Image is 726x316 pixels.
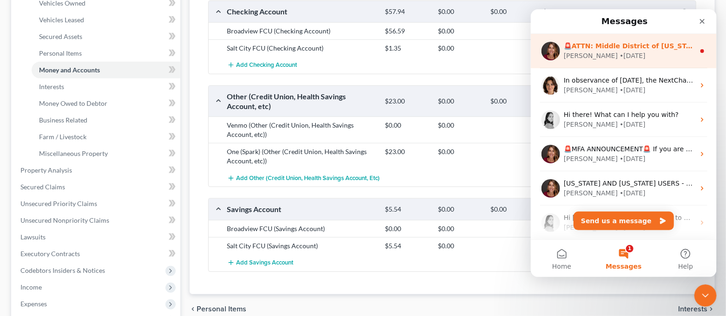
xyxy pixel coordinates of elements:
div: $0.00 [433,7,486,16]
div: Salt City FCU (Checking Account) [223,44,381,53]
a: Money and Accounts [32,62,180,78]
div: $0.00 [539,7,591,16]
div: $0.00 [433,241,486,251]
div: [PERSON_NAME] [33,179,87,189]
div: [PERSON_NAME] [33,76,87,86]
button: Help [124,231,186,268]
div: $0.00 [433,205,486,214]
span: Add Savings Account [237,259,294,267]
span: Hi there! What can I help you with? [33,102,148,109]
div: Other (Credit Union, Health Savings Account, etc) [223,91,381,111]
div: $0.00 [486,7,538,16]
span: Help [147,254,162,260]
div: Venmo (Other (Credit Union, Health Savings Account, etc)) [223,121,381,139]
div: • [DATE] [89,145,115,155]
span: Secured Assets [39,32,82,40]
div: • [DATE] [89,179,115,189]
a: Personal Items [32,45,180,62]
a: Executory Contracts [13,245,180,262]
div: $5.54 [381,241,433,251]
span: Property Analysis [20,166,72,174]
span: Money Owed to Debtor [39,99,107,107]
span: Unsecured Priority Claims [20,200,97,207]
i: chevron_right [707,305,715,313]
a: Business Related [32,112,180,129]
i: chevron_left [190,305,197,313]
span: Hi [PERSON_NAME]! I just wanted to make sure you can login correctly. Are you still having any tr... [33,205,505,212]
div: Savings Account [223,204,381,214]
span: Personal Items [39,49,82,57]
a: Lawsuits [13,229,180,245]
div: • [DATE] [89,76,115,86]
div: $0.00 [433,147,486,156]
img: Profile image for Emma [11,67,29,85]
button: Interests chevron_right [678,305,715,313]
button: Add Checking Account [227,57,297,74]
div: [PERSON_NAME] [33,110,87,120]
div: $0.00 [486,97,538,106]
div: $5.54 [381,205,433,214]
button: Add Other (Credit Union, Health Savings Account, etc) [227,169,380,187]
span: Interests [678,305,707,313]
div: $56.59 [381,26,433,36]
div: Salt City FCU (Savings Account) [223,241,381,251]
div: • [DATE] [89,110,115,120]
span: Miscellaneous Property [39,149,108,157]
div: Checking Account [223,6,381,16]
img: Profile image for Lindsey [11,204,29,223]
div: [PERSON_NAME] [33,42,87,52]
div: Broadview FCU (Checking Account) [223,26,381,36]
a: Vehicles Leased [32,12,180,28]
span: Income [20,283,42,291]
div: [PERSON_NAME] [33,213,87,223]
div: $23.00 [381,97,433,106]
img: Profile image for Lindsey [11,101,29,120]
button: Add Savings Account [227,254,294,271]
span: Farm / Livestock [39,133,86,141]
span: Money and Accounts [39,66,100,74]
span: Expenses [20,300,47,308]
div: $23.00 [381,147,433,156]
iframe: Intercom live chat [531,9,717,277]
span: Unsecured Nonpriority Claims [20,216,109,224]
span: Home [21,254,40,260]
img: Profile image for Katie [11,170,29,188]
a: Unsecured Nonpriority Claims [13,212,180,229]
button: Messages [62,231,124,268]
div: One (Spark) (Other (Credit Union, Health Savings Account, etc)) [223,147,381,166]
span: Add Checking Account [237,62,297,69]
span: Messages [75,254,111,260]
div: Broadview FCU (Savings Account) [223,224,381,233]
button: chevron_left Personal Items [190,305,247,313]
a: Property Analysis [13,162,180,179]
div: $1.35 [381,44,433,53]
span: Executory Contracts [20,250,80,258]
a: Unsecured Priority Claims [13,195,180,212]
span: Vehicles Leased [39,16,84,24]
a: Miscellaneous Property [32,145,180,162]
div: $0.00 [381,224,433,233]
span: Codebtors Insiders & Notices [20,266,105,274]
a: Secured Assets [32,28,180,45]
div: $0.00 [433,97,486,106]
span: Lawsuits [20,233,46,241]
span: Secured Claims [20,183,65,191]
button: Send us a message [43,202,143,221]
a: Secured Claims [13,179,180,195]
div: $0.00 [433,121,486,130]
div: $0.00 [433,44,486,53]
div: $0.00 [381,121,433,130]
a: Farm / Livestock [32,129,180,145]
div: [PERSON_NAME] [33,145,87,155]
span: Interests [39,83,64,90]
a: Interests [32,78,180,95]
span: Add Other (Credit Union, Health Savings Account, etc) [237,174,380,182]
a: Money Owed to Debtor [32,95,180,112]
span: Personal Items [197,305,247,313]
span: Business Related [39,116,87,124]
div: $0.00 [433,224,486,233]
img: Profile image for Katie [11,135,29,154]
div: $57.94 [381,7,433,16]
